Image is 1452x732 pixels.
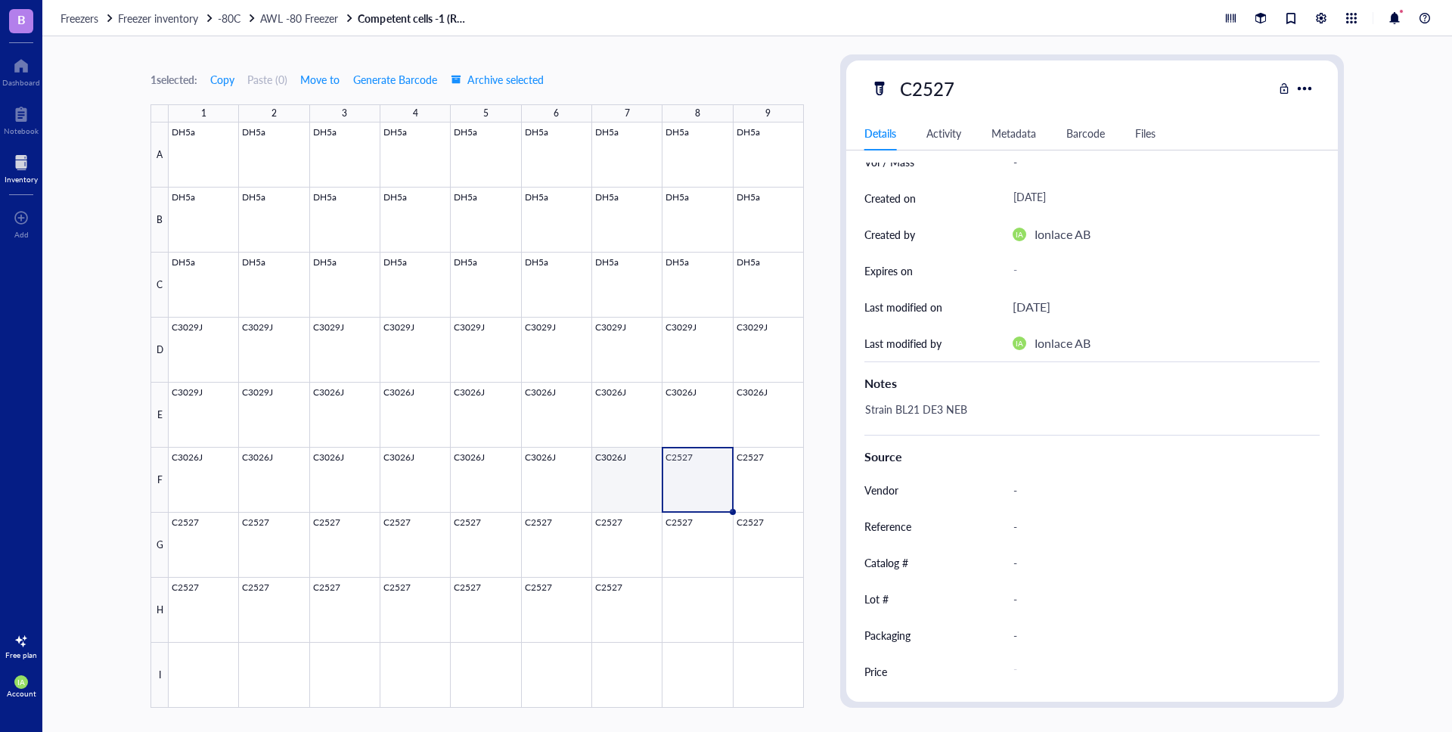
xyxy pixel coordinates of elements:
[926,125,961,141] div: Activity
[150,448,169,513] div: F
[864,591,889,607] div: Lot #
[864,226,915,243] div: Created by
[864,262,913,279] div: Expires on
[893,73,961,104] div: C2527
[858,399,1314,435] div: Strain BL21 DE3 NEB
[1066,125,1105,141] div: Barcode
[17,10,26,29] span: B
[864,335,942,352] div: Last modified by
[1016,230,1023,239] span: IA
[1007,510,1314,542] div: -
[150,188,169,253] div: B
[201,104,206,123] div: 1
[1013,297,1050,317] div: [DATE]
[864,190,916,206] div: Created on
[450,67,544,91] button: Archive selected
[1007,257,1314,284] div: -
[118,11,198,26] span: Freezer inventory
[247,67,287,91] button: Paste (0)
[150,123,169,188] div: A
[271,104,277,123] div: 2
[14,230,29,239] div: Add
[451,73,544,85] span: Archive selected
[300,73,340,85] span: Move to
[342,104,347,123] div: 3
[864,627,911,644] div: Packaging
[864,448,1320,466] div: Source
[299,67,340,91] button: Move to
[554,104,559,123] div: 6
[150,578,169,643] div: H
[864,518,911,535] div: Reference
[5,150,38,184] a: Inventory
[5,650,37,659] div: Free plan
[150,71,197,88] div: 1 selected:
[2,78,40,87] div: Dashboard
[7,689,36,698] div: Account
[991,125,1036,141] div: Metadata
[1035,333,1091,353] div: Ionlace AB
[1007,583,1314,615] div: -
[625,104,630,123] div: 7
[1007,185,1314,212] div: [DATE]
[210,73,234,85] span: Copy
[1007,547,1314,578] div: -
[4,102,39,135] a: Notebook
[60,11,98,26] span: Freezers
[358,11,471,25] a: Competent cells -1 (Rack 1 shelf 5)
[4,126,39,135] div: Notebook
[1007,619,1314,651] div: -
[150,643,169,708] div: I
[483,104,489,123] div: 5
[218,11,240,26] span: -80C
[118,11,215,25] a: Freezer inventory
[1007,474,1314,506] div: -
[150,253,169,318] div: C
[150,318,169,383] div: D
[864,482,898,498] div: Vendor
[17,678,25,687] span: IA
[864,299,942,315] div: Last modified on
[150,383,169,448] div: E
[352,67,438,91] button: Generate Barcode
[150,513,169,578] div: G
[260,11,338,26] span: AWL -80 Freezer
[695,104,700,123] div: 8
[864,125,896,141] div: Details
[5,175,38,184] div: Inventory
[2,54,40,87] a: Dashboard
[1016,339,1023,348] span: IA
[1135,125,1156,141] div: Files
[60,11,115,25] a: Freezers
[864,554,908,571] div: Catalog #
[1035,225,1091,244] div: Ionlace AB
[209,67,235,91] button: Copy
[864,374,1320,392] div: Notes
[413,104,418,123] div: 4
[218,11,355,25] a: -80CAWL -80 Freezer
[864,663,887,680] div: Price
[353,73,437,85] span: Generate Barcode
[1007,658,1308,685] div: -
[765,104,771,123] div: 9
